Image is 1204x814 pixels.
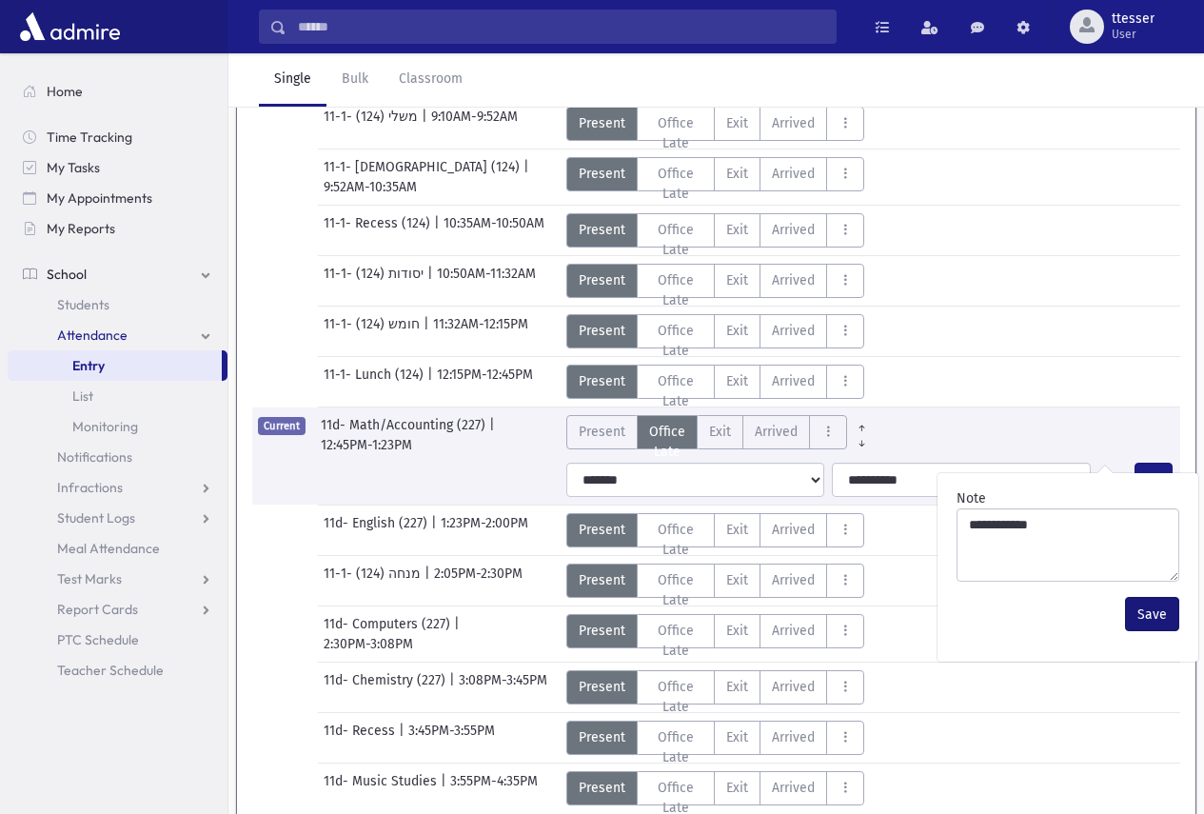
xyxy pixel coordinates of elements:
span: Present [579,321,625,341]
span: 12:15PM-12:45PM [437,365,533,399]
div: AttTypes [566,721,865,755]
span: Student Logs [57,509,135,526]
span: Current [258,417,306,435]
span: Exit [726,677,748,697]
span: Arrived [772,164,815,184]
span: 11-1- משלי (124) [324,107,422,141]
span: Exit [726,727,748,747]
span: | [441,771,450,805]
a: Attendance [8,320,227,350]
span: Present [579,113,625,133]
a: All Later [847,430,877,446]
span: 11d- Chemistry (227) [324,670,449,705]
span: List [72,387,93,405]
span: Notifications [57,448,132,466]
span: Arrived [772,677,815,697]
a: Test Marks [8,564,227,594]
span: Meal Attendance [57,540,160,557]
span: Office Late [649,321,703,361]
span: Time Tracking [47,129,132,146]
a: Report Cards [8,594,227,625]
a: Time Tracking [8,122,227,152]
span: Arrived [772,220,815,240]
span: My Tasks [47,159,100,176]
span: Present [579,677,625,697]
span: 11d- Recess [324,721,399,755]
span: | [434,213,444,248]
span: Exit [726,220,748,240]
div: AttTypes [566,614,865,648]
span: Present [579,371,625,391]
img: AdmirePro [15,8,125,46]
span: Report Cards [57,601,138,618]
span: | [449,670,459,705]
span: Arrived [772,270,815,290]
span: Monitoring [72,418,138,435]
div: AttTypes [566,213,865,248]
a: My Appointments [8,183,227,213]
div: AttTypes [566,513,865,547]
span: | [489,415,499,435]
span: Test Marks [57,570,122,587]
span: Arrived [772,621,815,641]
span: Office Late [649,113,703,153]
span: Exit [726,164,748,184]
a: Single [259,53,326,107]
a: Infractions [8,472,227,503]
div: AttTypes [566,365,865,399]
span: Infractions [57,479,123,496]
span: Teacher Schedule [57,662,164,679]
span: Office Late [649,727,703,767]
span: Entry [72,357,105,374]
span: 11:32AM-12:15PM [433,314,528,348]
span: 2:05PM-2:30PM [434,564,523,598]
span: 11d- English (227) [324,513,431,547]
a: List [8,381,227,411]
span: Arrived [772,520,815,540]
span: 10:35AM-10:50AM [444,213,544,248]
span: Present [579,778,625,798]
span: Office Late [649,677,703,717]
span: My Appointments [47,189,152,207]
span: | [399,721,408,755]
span: 11d- Math/Accounting (227) [321,415,489,435]
span: Present [579,570,625,590]
span: Office Late [649,164,703,204]
div: AttTypes [566,771,865,805]
span: Attendance [57,327,128,344]
a: School [8,259,227,289]
span: 11d- Music Studies [324,771,441,805]
span: Exit [726,371,748,391]
button: Save [1125,597,1179,631]
span: Arrived [755,422,798,442]
div: AttTypes [566,264,865,298]
span: User [1112,27,1155,42]
span: Present [579,220,625,240]
span: Office Late [649,220,703,260]
span: Present [579,621,625,641]
a: My Tasks [8,152,227,183]
span: Office Late [649,520,703,560]
span: Office Late [649,371,703,411]
a: My Reports [8,213,227,244]
a: Students [8,289,227,320]
span: | [424,314,433,348]
span: | [431,513,441,547]
div: AttTypes [566,415,877,449]
span: 10:50AM-11:32AM [437,264,536,298]
span: | [523,157,533,177]
span: Present [579,520,625,540]
span: Arrived [772,321,815,341]
span: 11-1- יסודות (124) [324,264,427,298]
span: 3:08PM-3:45PM [459,670,547,705]
span: | [422,107,431,141]
span: 11d- Computers (227) [324,614,454,634]
a: Notifications [8,442,227,472]
span: 1:23PM-2:00PM [441,513,528,547]
a: Monitoring [8,411,227,442]
span: | [424,564,434,598]
span: 11-1- מנחה (124) [324,564,424,598]
span: Exit [726,570,748,590]
a: Meal Attendance [8,533,227,564]
div: AttTypes [566,314,865,348]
